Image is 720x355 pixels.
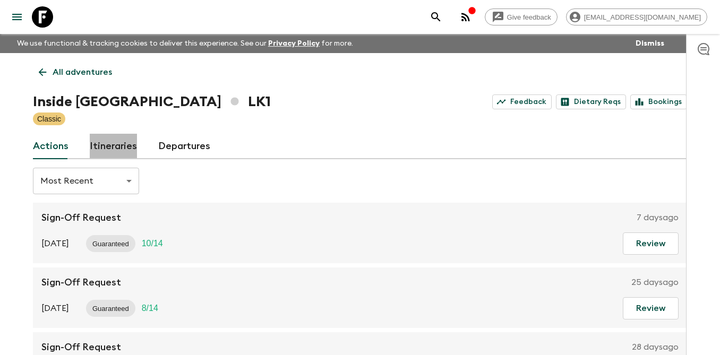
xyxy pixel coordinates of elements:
[142,237,163,250] p: 10 / 14
[86,240,135,248] span: Guaranteed
[135,235,169,252] div: Trip Fill
[633,36,667,51] button: Dismiss
[135,300,165,317] div: Trip Fill
[425,6,447,28] button: search adventures
[33,166,139,196] div: Most Recent
[623,232,679,255] button: Review
[33,91,271,112] h1: Inside [GEOGRAPHIC_DATA] LK1
[630,94,687,109] a: Bookings
[632,341,679,353] p: 28 days ago
[90,134,137,159] a: Itineraries
[41,341,121,353] p: Sign-Off Request
[41,276,121,289] p: Sign-Off Request
[41,237,69,250] p: [DATE]
[37,114,61,124] p: Classic
[86,305,135,313] span: Guaranteed
[631,276,679,289] p: 25 days ago
[556,94,626,109] a: Dietary Reqs
[142,302,158,315] p: 8 / 14
[578,13,707,21] span: [EMAIL_ADDRESS][DOMAIN_NAME]
[158,134,210,159] a: Departures
[485,8,558,25] a: Give feedback
[33,62,118,83] a: All adventures
[41,211,121,224] p: Sign-Off Request
[623,297,679,319] button: Review
[501,13,557,21] span: Give feedback
[53,66,112,79] p: All adventures
[566,8,707,25] div: [EMAIL_ADDRESS][DOMAIN_NAME]
[268,40,320,47] a: Privacy Policy
[13,34,357,53] p: We use functional & tracking cookies to deliver this experience. See our for more.
[6,6,28,28] button: menu
[637,211,679,224] p: 7 days ago
[33,134,68,159] a: Actions
[41,302,69,315] p: [DATE]
[492,94,552,109] a: Feedback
